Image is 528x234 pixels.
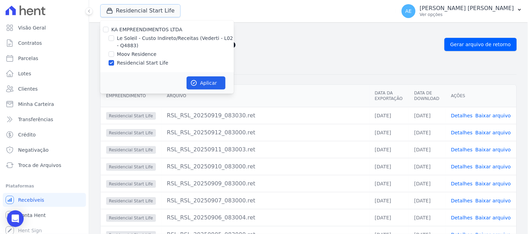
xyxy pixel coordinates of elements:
[18,24,46,31] span: Visão Geral
[18,70,31,77] span: Lotes
[3,193,86,207] a: Recebíveis
[187,76,226,90] button: Aplicar
[106,112,156,120] span: Residencial Start Life
[18,197,44,203] span: Recebíveis
[18,55,38,62] span: Parcelas
[444,38,517,51] a: Gerar arquivo de retorno
[18,40,42,47] span: Contratos
[167,145,364,154] div: RSL_RSL_20250911_083003.ret
[106,180,156,188] span: Residencial Start Life
[6,182,83,190] div: Plataformas
[18,101,54,108] span: Minha Carteira
[409,85,446,107] th: Data de Download
[3,82,86,96] a: Clientes
[369,192,409,209] td: [DATE]
[475,113,511,118] a: Baixar arquivo
[475,181,511,186] a: Baixar arquivo
[3,51,86,65] a: Parcelas
[409,192,446,209] td: [DATE]
[167,179,364,188] div: RSL_RSL_20250909_083000.ret
[396,1,528,21] button: AE [PERSON_NAME] [PERSON_NAME] Ver opções
[18,131,36,138] span: Crédito
[451,113,473,118] a: Detalhes
[3,158,86,172] a: Troca de Arquivos
[117,51,157,58] label: Moov Residence
[167,197,364,205] div: RSL_RSL_20250907_083000.ret
[409,107,446,124] td: [DATE]
[106,214,156,222] span: Residencial Start Life
[475,130,511,135] a: Baixar arquivo
[409,158,446,175] td: [DATE]
[18,85,38,92] span: Clientes
[3,208,86,222] a: Conta Hent
[18,147,49,153] span: Negativação
[106,146,156,154] span: Residencial Start Life
[405,9,412,14] span: AE
[18,116,53,123] span: Transferências
[369,124,409,141] td: [DATE]
[409,141,446,158] td: [DATE]
[18,162,61,169] span: Troca de Arquivos
[161,85,370,107] th: Arquivo
[117,59,168,67] label: Residencial Start Life
[100,38,439,51] h2: Exportações de Retorno
[3,36,86,50] a: Contratos
[420,5,514,12] p: [PERSON_NAME] [PERSON_NAME]
[111,27,182,32] label: KA EMPREENDIMENTOS LTDA
[7,210,24,227] div: Open Intercom Messenger
[18,212,46,219] span: Conta Hent
[409,209,446,226] td: [DATE]
[475,147,511,152] a: Baixar arquivo
[106,163,156,171] span: Residencial Start Life
[106,129,156,137] span: Residencial Start Life
[451,198,473,203] a: Detalhes
[409,124,446,141] td: [DATE]
[100,28,517,35] nav: Breadcrumb
[475,198,511,203] a: Baixar arquivo
[369,209,409,226] td: [DATE]
[475,164,511,169] a: Baixar arquivo
[451,164,473,169] a: Detalhes
[446,85,517,107] th: Ações
[3,112,86,126] a: Transferências
[451,181,473,186] a: Detalhes
[451,215,473,220] a: Detalhes
[369,158,409,175] td: [DATE]
[420,12,514,17] p: Ver opções
[450,41,511,48] span: Gerar arquivo de retorno
[106,197,156,205] span: Residencial Start Life
[475,215,511,220] a: Baixar arquivo
[3,21,86,35] a: Visão Geral
[369,85,409,107] th: Data da Exportação
[101,85,161,107] th: Empreendimento
[167,111,364,120] div: RSL_RSL_20250919_083030.ret
[369,141,409,158] td: [DATE]
[3,97,86,111] a: Minha Carteira
[167,162,364,171] div: RSL_RSL_20250910_083000.ret
[451,130,473,135] a: Detalhes
[100,4,181,17] button: Residencial Start Life
[369,107,409,124] td: [DATE]
[3,128,86,142] a: Crédito
[3,67,86,81] a: Lotes
[117,35,234,49] label: Le Soleil - Custo Indireto/Receitas (Vederti - L02 - Q4883)
[167,128,364,137] div: RSL_RSL_20250912_083000.ret
[369,175,409,192] td: [DATE]
[167,214,364,222] div: RSL_RSL_20250906_083004.ret
[409,175,446,192] td: [DATE]
[451,147,473,152] a: Detalhes
[3,143,86,157] a: Negativação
